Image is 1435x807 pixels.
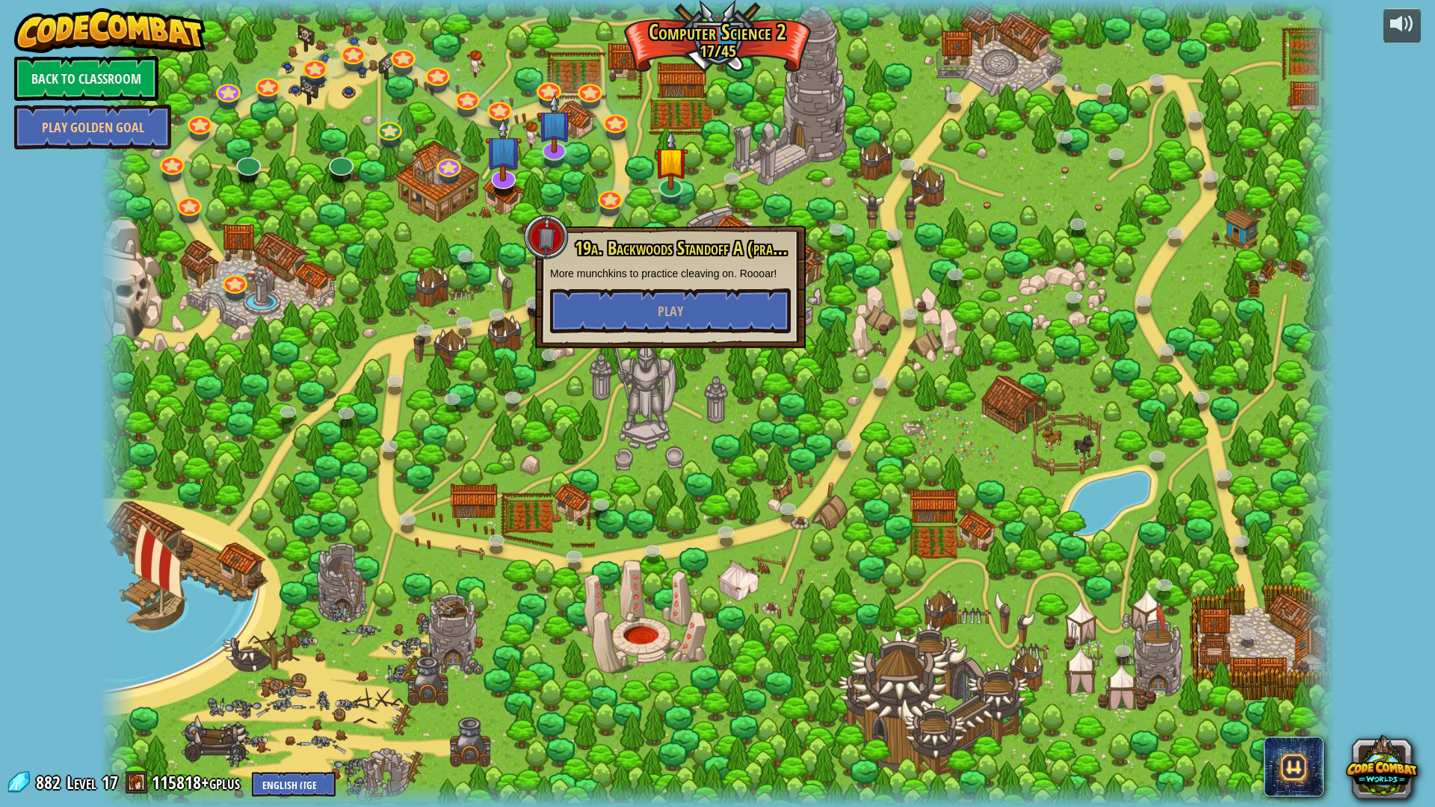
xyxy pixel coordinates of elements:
a: Back to Classroom [14,56,158,101]
span: 17 [102,770,118,794]
button: Play [550,288,791,333]
img: level-banner-unstarted-subscriber.png [537,94,572,153]
span: Play [658,302,683,321]
span: Level [67,770,96,795]
img: level-banner-unstarted-subscriber.png [485,118,522,182]
img: level-banner-started.png [654,131,688,190]
button: Adjust volume [1383,8,1421,43]
a: Play Golden Goal [14,105,171,149]
span: 882 [36,770,65,794]
p: More munchkins to practice cleaving on. Roooar! [550,266,791,281]
a: 115818+gplus [152,770,244,794]
span: 19a. Backwoods Standoff A (practice) [575,235,805,261]
img: CodeCombat - Learn how to code by playing a game [14,8,206,53]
